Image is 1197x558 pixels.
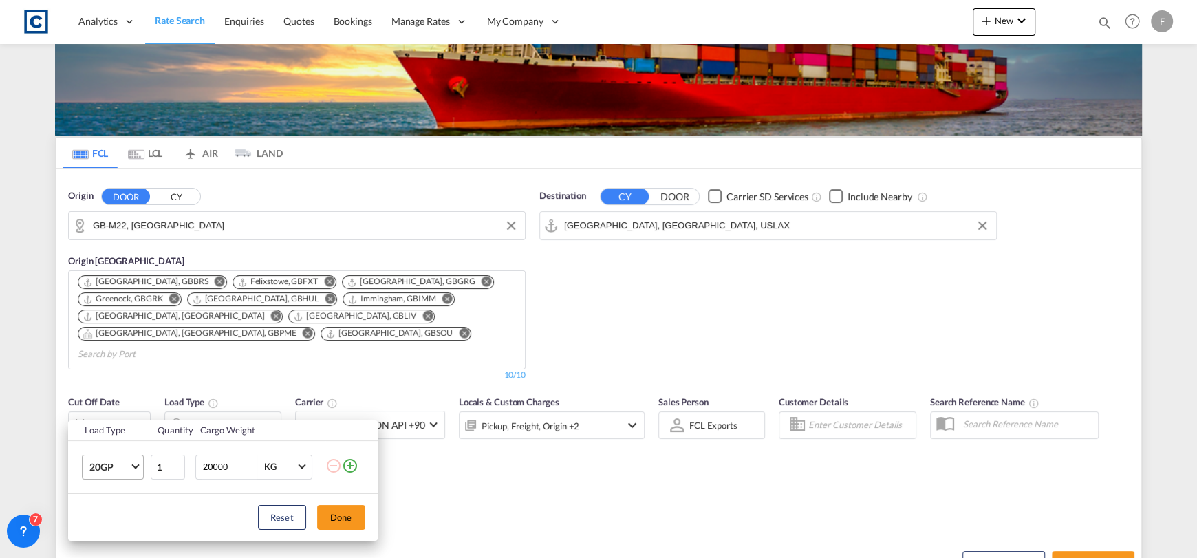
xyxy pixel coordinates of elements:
[149,420,192,440] th: Quantity
[200,424,317,436] div: Cargo Weight
[89,460,129,474] span: 20GP
[151,455,185,480] input: Qty
[258,505,306,530] button: Reset
[342,458,358,474] md-icon: icon-plus-circle-outline
[325,458,342,474] md-icon: icon-minus-circle-outline
[82,455,144,480] md-select: Choose: 20GP
[68,420,150,440] th: Load Type
[202,455,257,479] input: Enter Weight
[264,461,277,472] div: KG
[317,505,365,530] button: Done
